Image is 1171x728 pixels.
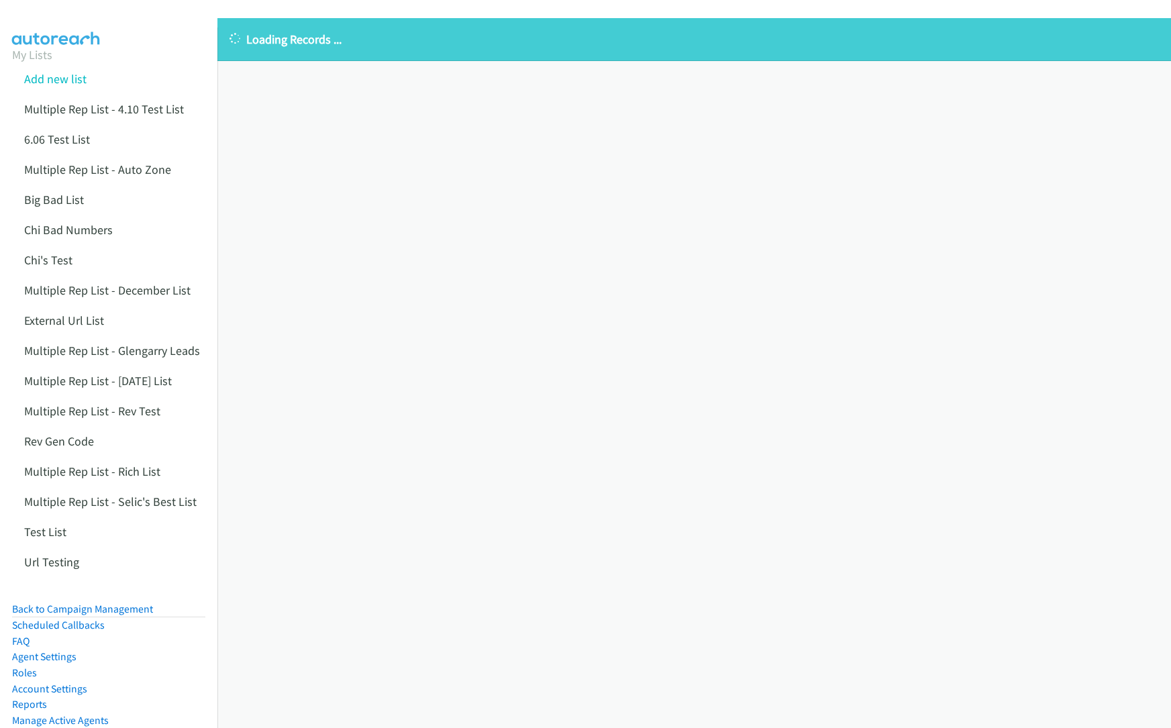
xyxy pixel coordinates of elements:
[12,698,47,711] a: Reports
[230,30,1159,48] p: Loading Records ...
[24,464,160,479] a: Multiple Rep List - Rich List
[24,71,87,87] a: Add new list
[24,403,160,419] a: Multiple Rep List - Rev Test
[24,494,197,509] a: Multiple Rep List - Selic's Best List
[24,554,79,570] a: Url Testing
[24,132,90,147] a: 6.06 Test List
[12,714,109,727] a: Manage Active Agents
[24,162,171,177] a: Multiple Rep List - Auto Zone
[24,252,72,268] a: Chi's Test
[24,222,113,238] a: Chi Bad Numbers
[24,192,84,207] a: Big Bad List
[12,650,77,663] a: Agent Settings
[24,101,184,117] a: Multiple Rep List - 4.10 Test List
[12,603,153,615] a: Back to Campaign Management
[12,619,105,631] a: Scheduled Callbacks
[12,682,87,695] a: Account Settings
[24,373,172,388] a: Multiple Rep List - [DATE] List
[12,635,30,647] a: FAQ
[12,47,52,62] a: My Lists
[24,343,200,358] a: Multiple Rep List - Glengarry Leads
[24,282,191,298] a: Multiple Rep List - December List
[24,313,104,328] a: External Url List
[12,666,37,679] a: Roles
[24,524,66,539] a: Test List
[24,433,94,449] a: Rev Gen Code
